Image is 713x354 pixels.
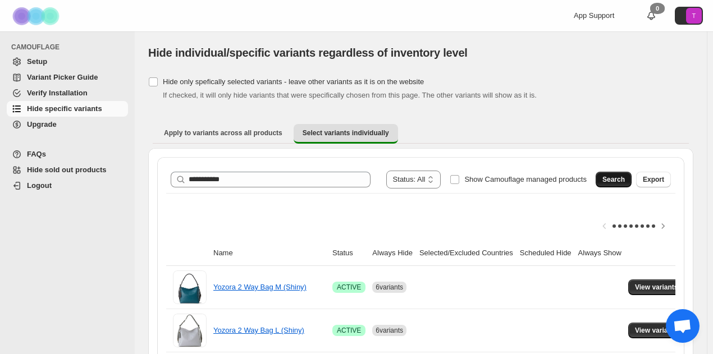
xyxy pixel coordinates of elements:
span: CAMOUFLAGE [11,43,129,52]
a: 0 [646,10,657,21]
img: Yozora 2 Way Bag L (Shiny) [173,314,207,347]
div: Open chat [666,309,700,343]
img: Camouflage [9,1,65,31]
th: Status [329,241,369,266]
button: Export [636,172,671,187]
span: Export [643,175,664,184]
span: App Support [574,11,614,20]
span: Upgrade [27,120,57,128]
button: Apply to variants across all products [155,124,291,142]
span: Hide sold out products [27,165,107,174]
th: Always Show [575,241,625,266]
a: Setup [7,54,128,70]
span: Hide specific variants [27,104,102,113]
a: Hide specific variants [7,101,128,117]
img: Yozora 2 Way Bag M (Shiny) [173,270,207,304]
th: Scheduled Hide [517,241,575,266]
span: View variants [635,283,678,292]
button: Search [596,172,632,187]
a: Yozora 2 Way Bag M (Shiny) [213,283,307,291]
button: Scroll table right one column [655,218,671,234]
a: Verify Installation [7,85,128,101]
a: FAQs [7,146,128,162]
span: Logout [27,181,52,190]
button: Avatar with initials T [675,7,703,25]
span: Variant Picker Guide [27,73,98,81]
a: Logout [7,178,128,194]
a: Upgrade [7,117,128,132]
th: Always Hide [369,241,416,266]
span: Hide individual/specific variants regardless of inventory level [148,47,468,59]
th: Name [210,241,329,266]
span: ACTIVE [337,283,361,292]
span: If checked, it will only hide variants that were specifically chosen from this page. The other va... [163,91,537,99]
button: View variants [628,323,685,338]
span: Verify Installation [27,89,88,97]
span: 6 variants [376,327,403,334]
a: Variant Picker Guide [7,70,128,85]
span: 6 variants [376,283,403,291]
a: Hide sold out products [7,162,128,178]
text: T [692,12,696,19]
span: Hide only spefically selected variants - leave other variants as it is on the website [163,77,424,86]
span: View variants [635,326,678,335]
button: View variants [628,279,685,295]
span: Avatar with initials T [686,8,702,24]
span: FAQs [27,150,46,158]
span: Search [602,175,625,184]
button: Select variants individually [294,124,398,144]
span: ACTIVE [337,326,361,335]
span: Select variants individually [303,128,389,137]
span: Setup [27,57,47,66]
div: 0 [650,3,665,14]
span: Apply to variants across all products [164,128,282,137]
th: Selected/Excluded Countries [416,241,517,266]
a: Yozora 2 Way Bag L (Shiny) [213,326,304,334]
span: Show Camouflage managed products [464,175,587,183]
